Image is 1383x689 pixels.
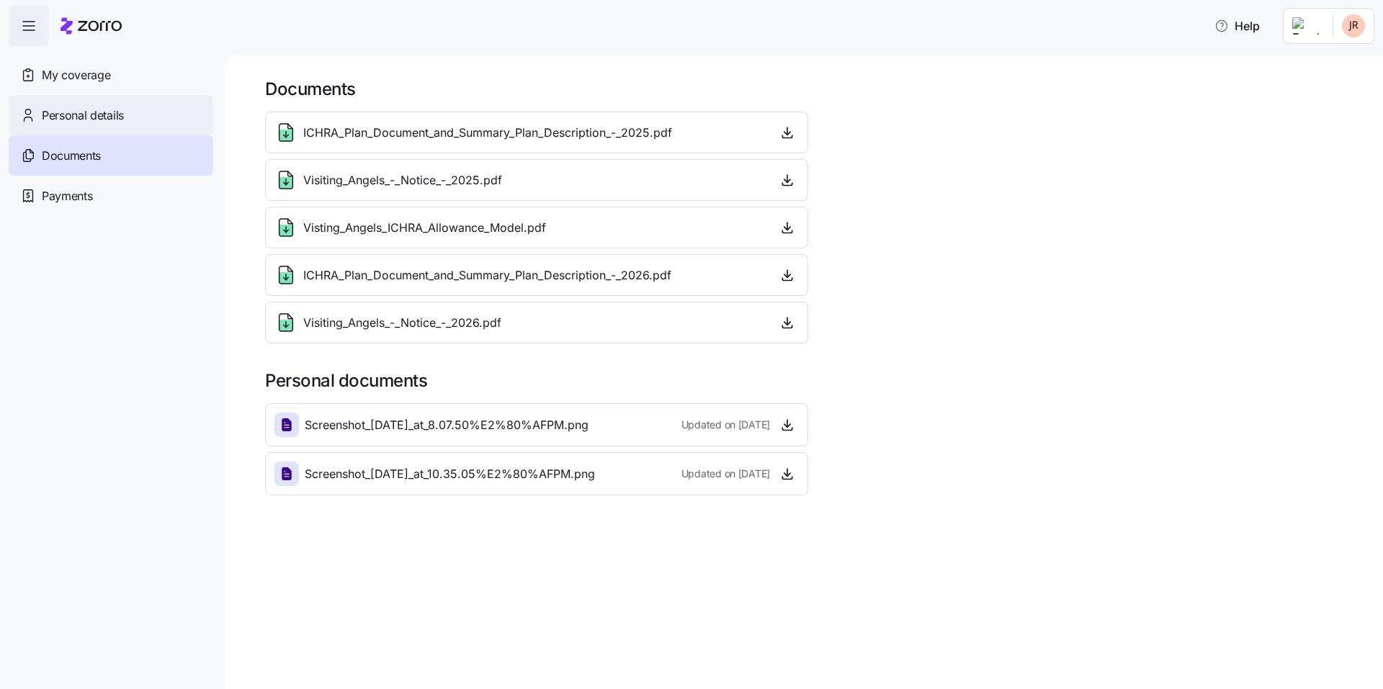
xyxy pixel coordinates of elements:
[303,124,672,142] span: ICHRA_Plan_Document_and_Summary_Plan_Description_-_2025.pdf
[1214,17,1260,35] span: Help
[42,107,124,125] span: Personal details
[42,147,101,165] span: Documents
[1342,14,1365,37] img: fab984688750ac78816fbf37636109a8
[1292,17,1321,35] img: Employer logo
[303,314,501,332] span: Visiting_Angels_-_Notice_-_2026.pdf
[265,78,1363,100] h1: Documents
[305,465,595,483] span: Screenshot_[DATE]_at_10.35.05%E2%80%AFPM.png
[265,369,1363,392] h1: Personal documents
[9,176,213,216] a: Payments
[681,418,770,432] span: Updated on [DATE]
[305,416,588,434] span: Screenshot_[DATE]_at_8.07.50%E2%80%AFPM.png
[9,95,213,135] a: Personal details
[303,171,502,189] span: Visiting_Angels_-_Notice_-_2025.pdf
[9,55,213,95] a: My coverage
[1203,12,1271,40] button: Help
[9,135,213,176] a: Documents
[303,266,671,284] span: ICHRA_Plan_Document_and_Summary_Plan_Description_-_2026.pdf
[303,219,546,237] span: Visting_Angels_ICHRA_Allowance_Model.pdf
[42,187,92,205] span: Payments
[681,467,770,481] span: Updated on [DATE]
[42,66,110,84] span: My coverage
